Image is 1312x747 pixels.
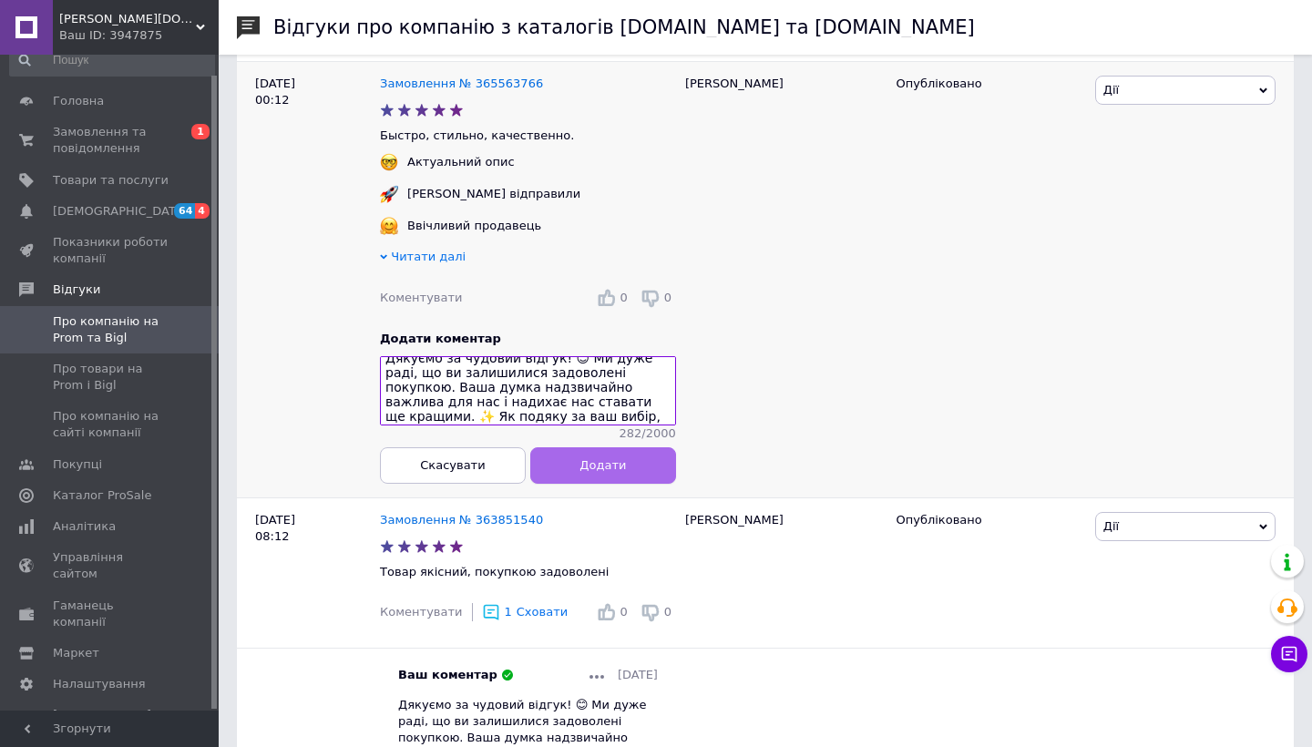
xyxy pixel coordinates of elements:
span: Seriy.Shop [59,11,196,27]
span: 64 [174,203,195,219]
span: 0 [620,291,627,304]
div: [PERSON_NAME] відправили [403,186,585,202]
span: Коментувати [380,291,462,304]
div: Опубліковано [896,512,1081,528]
span: 0 [620,605,627,619]
span: Управління сайтом [53,549,169,582]
button: Чат з покупцем [1271,636,1307,672]
span: Про товари на Prom і Bigl [53,361,169,394]
span: Скасувати [420,458,485,472]
span: [DEMOGRAPHIC_DATA] [53,203,188,220]
span: 282 / 2000 [620,426,676,443]
div: [DATE] 00:12 [237,61,380,497]
div: Коментувати [380,290,462,306]
img: :hugging_face: [380,217,398,235]
span: Налаштування [53,676,146,692]
img: :nerd_face: [380,153,398,171]
span: Відгуки [53,281,100,298]
div: Коментувати [380,604,462,620]
h1: Відгуки про компанію з каталогів [DOMAIN_NAME] та [DOMAIN_NAME] [273,16,975,38]
span: Коментувати [380,605,462,619]
span: Гаманець компанії [53,598,169,630]
span: Замовлення та повідомлення [53,124,169,157]
button: Скасувати [380,447,526,484]
div: Читати далі [380,249,676,270]
span: Сховати [517,605,568,619]
div: Актуальний опис [403,154,519,170]
div: 1Сховати [482,603,569,621]
div: Ваш ID: 3947875 [59,27,219,44]
input: Пошук [9,44,215,77]
span: Головна [53,93,104,109]
span: 1 [191,124,210,139]
span: Про компанію на сайті компанії [53,408,169,441]
span: Маркет [53,645,99,661]
div: Ввічливий продавець [403,218,546,234]
p: Товар якісний, покупкою задоволені [380,564,676,580]
span: Додати [579,458,626,472]
div: Опубліковано [896,76,1081,92]
div: [PERSON_NAME] [676,61,887,497]
span: Ваш коментар [398,667,497,683]
span: Покупці [53,456,102,473]
span: Показники роботи компанії [53,234,169,267]
button: Додати [530,447,676,484]
span: Додати коментар [380,332,501,345]
span: Дії [1103,83,1119,97]
span: Товари та послуги [53,172,169,189]
span: [DATE] [618,667,658,683]
span: 4 [195,203,210,219]
textarea: Дякуємо за чудовий відгук! 😊 Ми дуже раді, що ви залишилися задоволені покупкою. Ваша думка надзв... [380,356,676,425]
span: 0 [664,291,671,304]
img: :rocket: [380,185,398,203]
a: Замовлення № 365563766 [380,77,543,90]
a: Замовлення № 363851540 [380,513,543,527]
span: Дії [1103,519,1119,533]
span: Аналітика [53,518,116,535]
span: 1 [505,605,512,619]
span: 0 [664,605,671,619]
span: Каталог ProSale [53,487,151,504]
span: Читати далі [391,250,466,263]
p: Быстро, стильно, качественно. [380,128,676,144]
span: Про компанію на Prom та Bigl [53,313,169,346]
